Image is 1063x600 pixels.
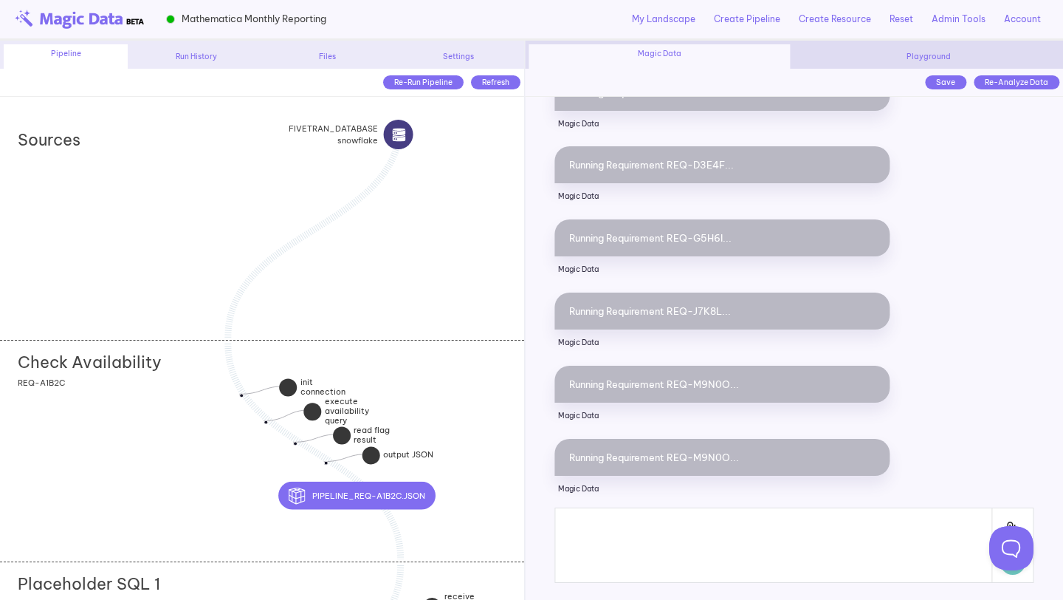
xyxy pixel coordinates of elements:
[18,130,80,149] h2: Sources
[327,461,398,479] div: output JSON
[554,256,890,283] p: Magic Data
[383,75,464,89] div: Re-Run Pipeline
[799,13,871,26] a: Create Resource
[554,439,890,476] div: Running Requirement REQ-M9N0O...
[1000,516,1025,549] img: Attach File
[989,526,1033,570] iframe: Toggle Customer Support
[243,393,317,412] div: init connection
[554,146,890,183] div: Running Requirement REQ-D3E4F...
[529,44,790,69] div: Magic Data
[4,44,127,69] div: Pipeline
[554,330,890,356] p: Magic Data
[296,441,370,460] div: read flag result
[300,377,345,397] strong: init connection
[182,12,326,26] span: Mathematica Monthly Reporting
[554,183,890,210] p: Magic Data
[554,403,890,429] p: Magic Data
[925,75,966,89] div: Save
[632,13,695,26] a: My Landscape
[267,420,341,449] div: execute availability query
[278,482,435,510] button: pipeline_REQ-A1B2C.json
[890,13,913,26] a: Reset
[554,111,890,137] p: Magic Data
[554,293,890,330] div: Running Requirement REQ-J7K8L...
[383,450,433,460] strong: output JSON
[471,75,520,89] div: Refresh
[554,219,890,256] div: Running Requirement REQ-G5H6I...
[325,396,369,426] strong: execute availability query
[266,51,389,62] div: Files
[798,51,1059,62] div: Playground
[15,10,144,29] img: beta-logo.png
[401,123,526,152] div: FIVETRAN_DATABASEsnowflakesource icon
[289,134,378,146] span: snowflake
[135,51,258,62] div: Run History
[354,425,390,445] strong: read flag result
[974,75,1059,89] div: Re-Analyze Data
[391,128,405,142] img: source icon
[18,352,162,372] h2: Check Availability
[289,123,378,134] strong: FIVETRAN_DATABASE
[357,482,514,510] div: pipeline_REQ-A1B2C.json
[18,574,160,593] h2: Placeholder SQL 1
[554,366,890,403] div: Running Requirement REQ-M9N0O...
[1004,13,1041,26] a: Account
[397,51,520,62] div: Settings
[554,476,890,502] p: Magic Data
[714,13,780,26] a: Create Pipeline
[18,378,65,388] span: REQ-A1B2C
[932,13,985,26] a: Admin Tools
